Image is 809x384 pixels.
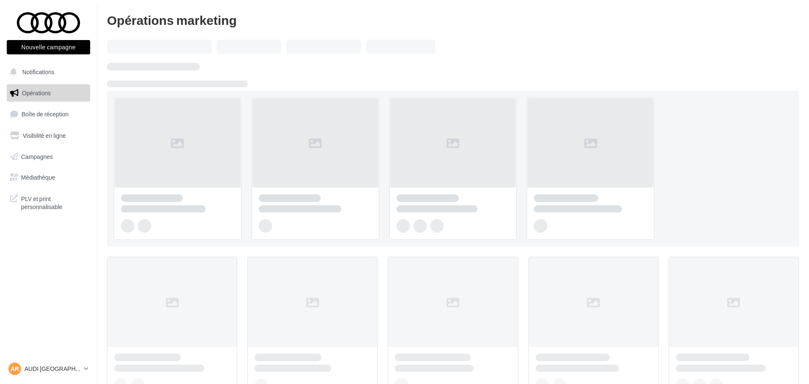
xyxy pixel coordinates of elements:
a: Opérations [5,84,92,102]
a: Campagnes [5,148,92,166]
span: PLV et print personnalisable [21,193,87,211]
p: AUDI [GEOGRAPHIC_DATA] [24,365,80,373]
span: Boîte de réception [21,110,69,118]
button: Notifications [5,63,88,81]
span: Opérations [22,89,51,97]
a: Médiathèque [5,169,92,186]
a: PLV et print personnalisable [5,190,92,215]
a: Visibilité en ligne [5,127,92,145]
span: Visibilité en ligne [23,132,66,139]
span: AR [11,365,19,373]
div: Opérations marketing [107,13,799,26]
a: AR AUDI [GEOGRAPHIC_DATA] [7,361,90,377]
button: Nouvelle campagne [7,40,90,54]
span: Campagnes [21,153,53,160]
span: Notifications [22,68,54,75]
span: Médiathèque [21,174,55,181]
a: Boîte de réception [5,105,92,123]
